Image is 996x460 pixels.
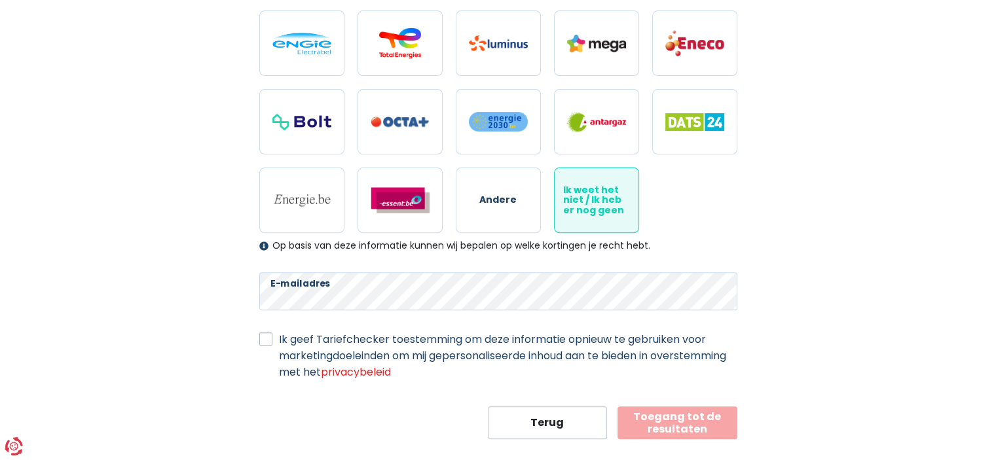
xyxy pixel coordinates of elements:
[567,35,626,52] img: Mega
[371,187,430,213] img: Essent
[665,29,724,57] img: Eneco
[371,116,430,128] img: Octa+
[272,193,331,207] img: Energie.be
[488,406,608,439] button: Terug
[567,112,626,132] img: Antargaz
[469,35,528,51] img: Luminus
[371,27,430,59] img: Total Energies / Lampiris
[272,114,331,130] img: Bolt
[469,111,528,132] img: Energie2030
[272,33,331,54] img: Engie / Electrabel
[665,113,724,131] img: Dats 24
[563,185,630,215] span: Ik weet het niet / Ik heb er nog geen
[618,406,737,439] button: Toegang tot de resultaten
[321,364,391,380] a: privacybeleid
[259,240,737,251] div: Op basis van deze informatie kunnen wij bepalen op welke kortingen je recht hebt.
[279,331,737,380] label: Ik geef Tariefchecker toestemming om deze informatie opnieuw te gebruiken voor marketingdoeleinde...
[479,195,517,205] span: Andere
